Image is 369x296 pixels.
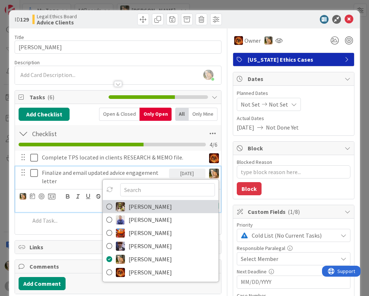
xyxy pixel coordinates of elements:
[209,169,219,178] img: SB
[103,239,219,253] a: ML[PERSON_NAME]
[140,108,172,121] div: Only Open
[103,200,219,213] a: DG[PERSON_NAME]
[116,215,125,224] img: JG
[103,253,219,266] a: SB[PERSON_NAME]
[129,214,172,225] span: [PERSON_NAME]
[248,144,341,153] span: Block
[19,277,66,290] button: Add Comment
[129,267,172,278] span: [PERSON_NAME]
[103,226,219,239] a: KA[PERSON_NAME]
[19,108,70,121] button: Add Checklist
[116,268,125,277] img: TR
[244,36,261,45] span: Owner
[30,93,105,101] span: Tasks
[237,89,350,97] span: Planned Dates
[248,74,341,83] span: Dates
[37,19,77,25] b: Advice Clients
[116,255,125,264] img: SB
[248,55,341,64] span: [US_STATE] Ethics Cases
[120,183,215,196] input: Search
[30,243,208,251] span: Links
[203,70,213,80] img: 617TWEHl5XwwB3fhoy6HJHj7GUoNkcMJ.jpeg
[30,127,160,140] input: Add Checklist...
[129,241,172,251] span: [PERSON_NAME]
[129,227,172,238] span: [PERSON_NAME]
[15,15,29,24] span: ID
[129,201,172,212] span: [PERSON_NAME]
[237,222,350,227] div: Priority
[15,34,24,41] label: Title
[37,14,77,19] span: Legal Ethics Board
[20,16,29,23] b: 129
[129,254,172,265] span: [PERSON_NAME]
[169,169,205,178] div: [DATE]
[42,153,203,162] p: Complete TPS located in clients RESEARCH & MEMO file.
[237,269,350,274] div: Next Deadline
[15,1,33,10] span: Support
[103,266,219,279] a: TR[PERSON_NAME]
[237,246,350,251] div: Responsible Paralegal
[116,242,125,251] img: ML
[269,100,288,109] span: Not Set
[288,208,300,215] span: ( 1/8 )
[15,59,40,66] span: Description
[237,115,350,122] span: Actual Dates
[209,140,217,149] span: 4 / 6
[234,36,243,45] img: TR
[42,169,166,185] p: Finalize and email updated advice engagement letter
[241,100,260,109] span: Not Set
[237,159,272,165] label: Blocked Reason
[241,276,346,288] input: MM/DD/YYYY
[99,108,140,121] div: Open & Closed
[15,41,221,54] input: type card name here...
[264,36,272,45] img: SB
[20,193,26,200] img: SB
[30,262,208,271] span: Comments
[47,93,54,101] span: ( 6 )
[116,202,125,211] img: DG
[241,254,278,263] span: Select Member
[237,123,254,132] span: [DATE]
[237,182,262,195] button: Block
[103,213,219,226] a: JG[PERSON_NAME]
[266,123,299,132] span: Not Done Yet
[116,228,125,238] img: KA
[175,108,189,121] div: All
[189,108,217,121] div: Only Mine
[248,207,341,216] span: Custom Fields
[209,153,219,163] img: TR
[252,230,334,241] span: Cold List (No Current Tasks)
